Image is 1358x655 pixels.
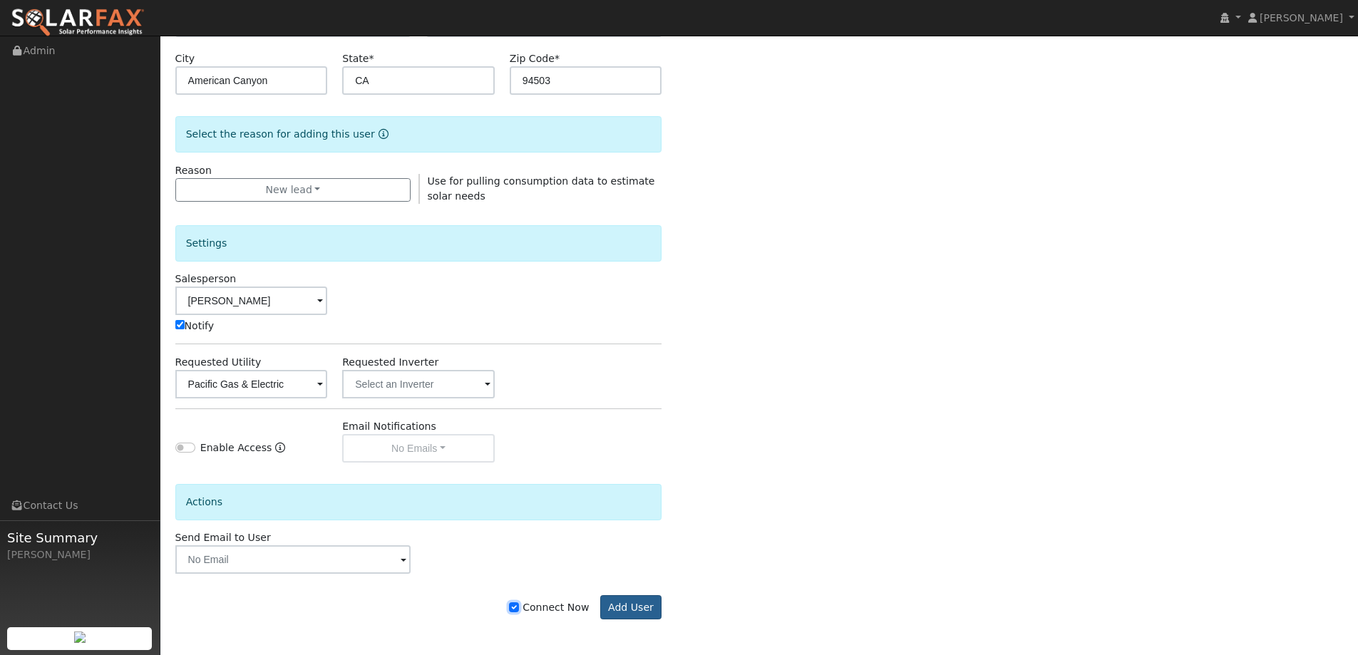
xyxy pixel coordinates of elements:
label: Requested Inverter [342,355,438,370]
span: Site Summary [7,528,153,547]
div: Settings [175,225,662,262]
div: Select the reason for adding this user [175,116,662,153]
label: Requested Utility [175,355,262,370]
label: Send Email to User [175,530,271,545]
input: Select an Inverter [342,370,495,398]
span: [PERSON_NAME] [1260,12,1343,24]
label: Reason [175,163,212,178]
label: Zip Code [510,51,560,66]
label: Enable Access [200,440,272,455]
label: Email Notifications [342,419,436,434]
span: Required [369,53,374,64]
a: Reason for new user [375,128,389,140]
input: Select a User [175,287,328,315]
button: New lead [175,178,411,202]
label: State [342,51,374,66]
label: Salesperson [175,272,237,287]
button: Add User [600,595,662,619]
input: Select a Utility [175,370,328,398]
label: Notify [175,319,215,334]
img: retrieve [74,631,86,643]
span: Use for pulling consumption data to estimate solar needs [428,175,655,202]
label: Connect Now [509,600,589,615]
input: Connect Now [509,602,519,612]
div: [PERSON_NAME] [7,547,153,562]
input: No Email [175,545,411,574]
label: City [175,51,195,66]
div: Actions [175,484,662,520]
a: Enable Access [275,440,285,463]
span: Required [555,53,560,64]
input: Notify [175,320,185,329]
img: SolarFax [11,8,145,38]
